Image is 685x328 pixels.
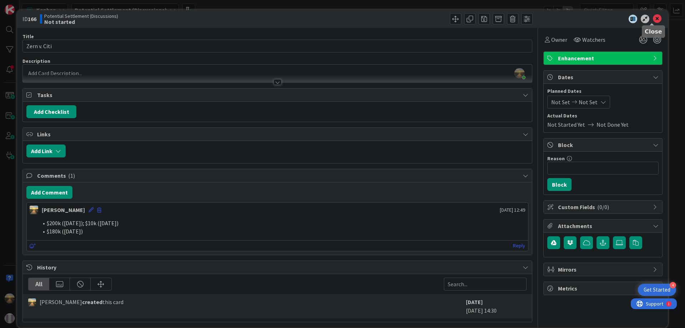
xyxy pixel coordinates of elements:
[38,227,525,236] li: $180k ([DATE])
[44,13,118,19] span: Potential Settlement (Discussions)
[547,155,565,162] label: Reason
[558,265,649,274] span: Mirrors
[37,130,519,138] span: Links
[68,172,75,179] span: ( 1 )
[444,278,527,291] input: Search...
[22,40,532,52] input: type card name here...
[466,298,527,315] div: [DATE] 14:30
[44,19,118,25] b: Not started
[558,141,649,149] span: Block
[466,298,483,306] b: [DATE]
[15,1,32,10] span: Support
[28,298,36,306] img: AS
[638,284,676,296] div: Open Get Started checklist, remaining modules: 4
[500,206,525,214] span: [DATE] 12:49
[645,28,662,35] h5: Close
[558,73,649,81] span: Dates
[42,206,85,214] div: [PERSON_NAME]
[558,284,649,293] span: Metrics
[547,112,659,120] span: Actual Dates
[22,58,50,64] span: Description
[30,206,38,214] img: AS
[558,54,649,62] span: Enhancement
[26,105,76,118] button: Add Checklist
[597,120,629,129] span: Not Done Yet
[644,286,670,293] div: Get Started
[670,282,676,288] div: 4
[558,203,649,211] span: Custom Fields
[37,91,519,99] span: Tasks
[547,87,659,95] span: Planned Dates
[513,241,525,250] a: Reply
[26,145,66,157] button: Add Link
[551,35,567,44] span: Owner
[22,15,36,23] span: ID
[28,15,36,22] b: 166
[597,203,609,211] span: ( 0/0 )
[558,222,649,230] span: Attachments
[582,35,605,44] span: Watchers
[26,186,72,199] button: Add Comment
[514,68,524,78] img: UAoP50P0cz2MRrBPJTCT5GgYlNq4osYg.png
[579,98,598,106] span: Not Set
[547,120,585,129] span: Not Started Yet
[38,219,525,227] li: $200k ([DATE]); $10k ([DATE])
[547,178,572,191] button: Block
[37,3,39,9] div: 1
[29,278,49,290] div: All
[551,98,570,106] span: Not Set
[37,171,519,180] span: Comments
[37,263,519,272] span: History
[40,298,123,306] span: [PERSON_NAME] this card
[22,33,34,40] label: Title
[82,298,102,306] b: created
